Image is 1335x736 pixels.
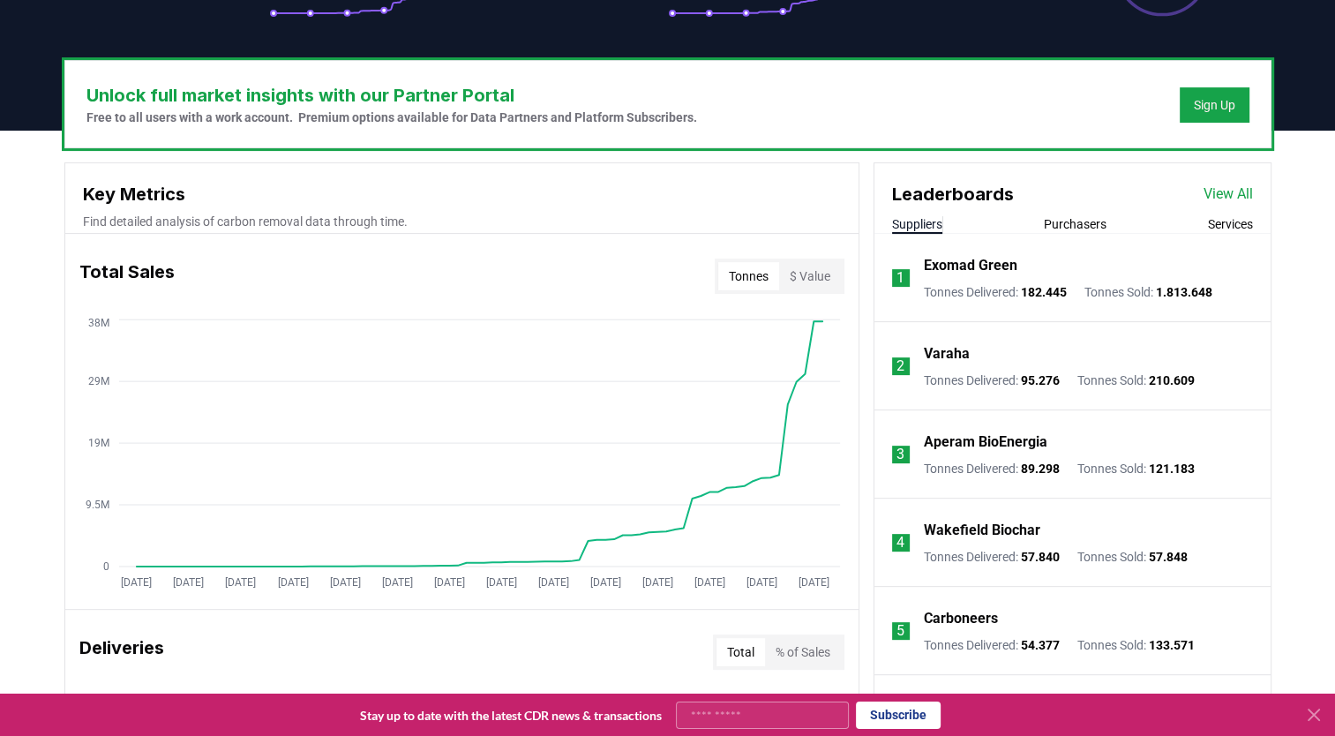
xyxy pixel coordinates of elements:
tspan: [DATE] [121,576,152,589]
tspan: [DATE] [537,576,568,589]
tspan: [DATE] [799,576,829,589]
p: 1 [896,267,904,289]
span: 54.377 [1021,638,1060,652]
h3: Total Sales [79,259,175,294]
button: Sign Up [1180,87,1249,123]
p: Tonnes Sold : [1077,548,1188,566]
a: Aperam BioEnergia [924,432,1047,453]
p: Find detailed analysis of carbon removal data through time. [83,213,841,230]
p: Tonnes Delivered : [924,460,1060,477]
tspan: [DATE] [329,576,360,589]
p: Tonnes Sold : [1077,460,1195,477]
h3: Leaderboards [892,181,1014,207]
tspan: [DATE] [225,576,256,589]
p: Tonnes Sold : [1077,636,1195,654]
h3: Deliveries [79,635,164,670]
tspan: [DATE] [381,576,412,589]
span: 89.298 [1021,462,1060,476]
button: Purchasers [1044,215,1106,233]
span: 121.183 [1149,462,1195,476]
a: View All [1204,184,1253,205]
tspan: [DATE] [746,576,776,589]
tspan: [DATE] [433,576,464,589]
a: Varaha [924,343,970,364]
span: 210.609 [1149,373,1195,387]
a: Carboneers [924,608,998,629]
tspan: 9.5M [85,499,109,511]
p: 3 [896,444,904,465]
tspan: 0 [102,560,109,573]
p: 5 [896,620,904,642]
p: Tonnes Delivered : [924,636,1060,654]
p: Free to all users with a work account. Premium options available for Data Partners and Platform S... [86,109,697,126]
tspan: [DATE] [173,576,204,589]
a: Sign Up [1194,96,1235,114]
h3: Key Metrics [83,181,841,207]
button: Total [716,638,765,666]
tspan: [DATE] [277,576,308,589]
span: 57.848 [1149,550,1188,564]
span: 57.840 [1021,550,1060,564]
button: Tonnes [718,262,779,290]
button: $ Value [779,262,841,290]
button: Services [1208,215,1253,233]
tspan: 38M [87,317,109,329]
a: Wakefield Biochar [924,520,1040,541]
button: Suppliers [892,215,942,233]
tspan: 19M [87,437,109,449]
p: Tonnes Delivered : [924,548,1060,566]
tspan: [DATE] [641,576,672,589]
p: Tonnes Delivered : [924,372,1060,389]
tspan: [DATE] [694,576,724,589]
h3: Unlock full market insights with our Partner Portal [86,82,697,109]
tspan: 29M [87,375,109,387]
span: 133.571 [1149,638,1195,652]
a: Exomad Green [924,255,1017,276]
p: 4 [896,532,904,553]
p: 2 [896,356,904,377]
span: 182.445 [1021,285,1067,299]
button: % of Sales [765,638,841,666]
span: 95.276 [1021,373,1060,387]
tspan: [DATE] [485,576,516,589]
p: Tonnes Sold : [1084,283,1212,301]
p: Tonnes Sold : [1077,372,1195,389]
p: Tonnes Delivered : [924,283,1067,301]
tspan: [DATE] [589,576,620,589]
span: 1.813.648 [1156,285,1212,299]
